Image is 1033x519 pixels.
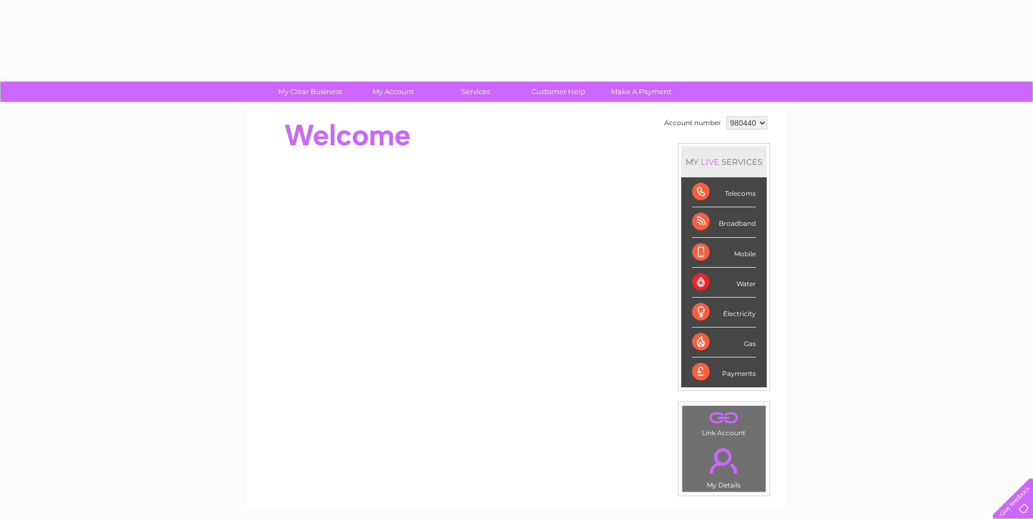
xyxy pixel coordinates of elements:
td: Account number [662,114,724,132]
td: My Details [682,439,766,492]
a: Customer Help [514,82,603,102]
div: Mobile [692,238,756,268]
td: Link Account [682,405,766,440]
a: . [685,442,763,480]
a: Services [431,82,521,102]
div: MY SERVICES [681,146,767,177]
a: . [685,409,763,428]
a: Make A Payment [596,82,686,102]
div: Broadband [692,207,756,237]
div: Gas [692,328,756,357]
div: LIVE [699,157,722,167]
div: Telecoms [692,177,756,207]
div: Payments [692,357,756,387]
div: Water [692,268,756,298]
a: My Clear Business [265,82,355,102]
div: Electricity [692,298,756,328]
a: My Account [348,82,438,102]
